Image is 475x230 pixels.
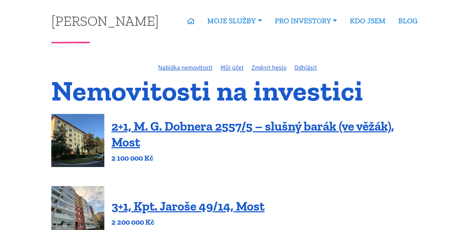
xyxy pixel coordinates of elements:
[111,119,394,150] a: 2+1, M. G. Dobnera 2557/5 – slušný barák (ve věžák), Most
[111,217,265,227] p: 2 200 000 Kč
[392,13,424,29] a: BLOG
[51,79,424,103] h1: Nemovitosti na investici
[201,13,268,29] a: MOJE SLUŽBY
[343,13,392,29] a: KDO JSEM
[51,14,159,28] a: [PERSON_NAME]
[220,64,244,71] a: Můj účet
[294,64,317,71] a: Odhlásit
[111,199,265,214] a: 3+1, Kpt. Jaroše 49/14, Most
[111,153,424,163] p: 2 100 000 Kč
[158,64,213,71] a: Nabídka nemovitostí
[268,13,343,29] a: PRO INVESTORY
[251,64,286,71] a: Změnit heslo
